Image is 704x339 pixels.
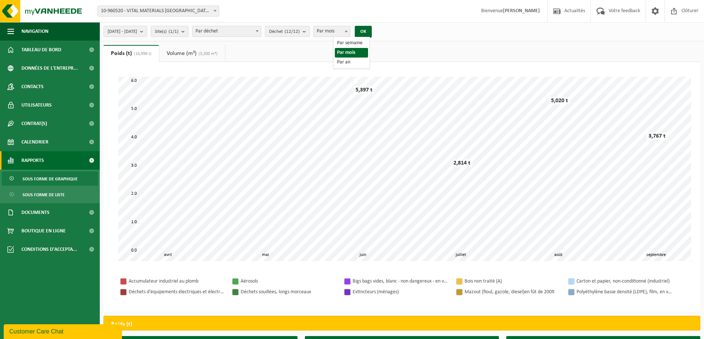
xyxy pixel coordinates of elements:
[465,277,561,286] div: Bois non traité (A)
[577,277,673,286] div: Carton et papier, non-conditionné (industriel)
[129,287,225,297] div: Déchets d'équipements électriques et électroniques - Sans tubes cathodiques
[353,287,449,297] div: Extincteurs (ménages)
[355,26,372,38] button: OK
[335,58,368,67] li: Par an
[23,188,65,202] span: Sous forme de liste
[313,26,350,37] span: Par mois
[549,97,570,104] div: 5,020 t
[21,222,66,240] span: Boutique en ligne
[503,8,540,14] strong: [PERSON_NAME]
[21,77,44,96] span: Contacts
[21,203,50,222] span: Documents
[285,29,300,34] count: (12/12)
[353,277,449,286] div: Bigs bags vides, blanc - non dangereux - en vrac
[21,114,47,133] span: Contrat(s)
[155,26,178,37] span: Site(s)
[108,26,137,37] span: [DATE] - [DATE]
[193,26,261,37] span: Par déchet
[2,187,98,201] a: Sous forme de liste
[21,133,48,151] span: Calendrier
[241,287,337,297] div: Déchets souillées, longs morceaux
[241,277,337,286] div: Aérosols
[129,277,225,286] div: Accumulateur industriel au plomb
[98,6,219,17] span: 10-960520 - VITAL MATERIALS BELGIUM S.A. - TILLY
[169,29,178,34] count: (1/1)
[103,26,147,37] button: [DATE] - [DATE]
[151,26,188,37] button: Site(s)(1/1)
[2,172,98,186] a: Sous forme de graphique
[354,86,374,94] div: 5,397 t
[159,45,225,62] a: Volume (m³)
[335,38,368,48] li: Par semaine
[98,6,219,16] span: 10-960520 - VITAL MATERIALS BELGIUM S.A. - TILLY
[335,48,368,58] li: Par mois
[21,41,61,59] span: Tableau de bord
[4,323,123,339] iframe: chat widget
[265,26,310,37] button: Déchet(12/12)
[577,287,673,297] div: Polyéthylène basse densité (LDPE), film, en vrac, naturel
[104,316,140,332] h2: Poids (t)
[21,151,44,170] span: Rapports
[465,287,561,297] div: Mazout (fioul, gazole, diesel)en fût de 200lt
[21,22,48,41] span: Navigation
[21,96,52,114] span: Utilisateurs
[21,59,78,77] span: Données de l'entrepr...
[103,45,159,62] a: Poids (t)
[452,159,472,167] div: 2,814 t
[314,26,350,37] span: Par mois
[197,52,218,56] span: (3,200 m³)
[647,132,667,140] div: 3,767 t
[23,172,78,186] span: Sous forme de graphique
[21,240,77,259] span: Conditions d'accepta...
[132,52,152,56] span: (16,998 t)
[269,26,300,37] span: Déchet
